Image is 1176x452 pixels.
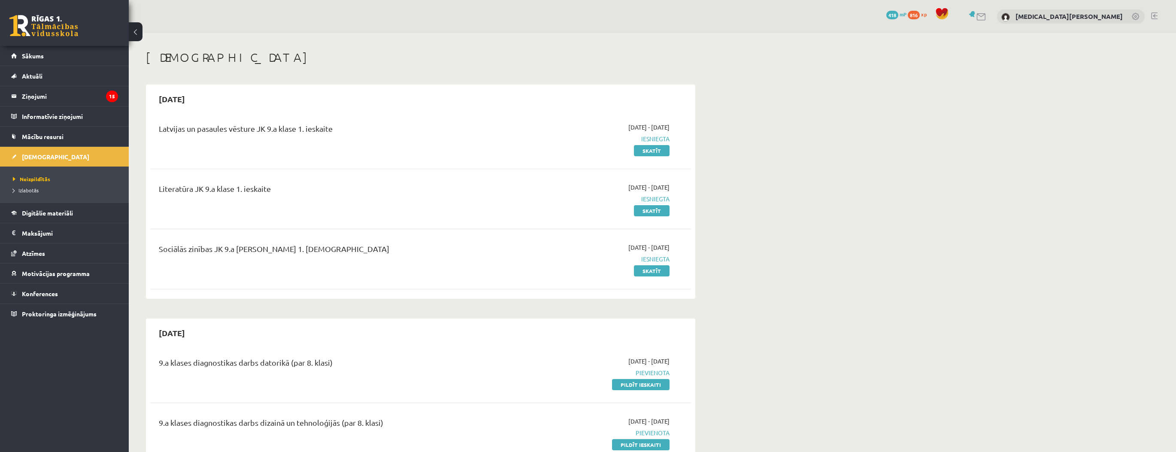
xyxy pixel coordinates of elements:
[628,417,670,426] span: [DATE] - [DATE]
[11,304,118,324] a: Proktoringa izmēģinājums
[634,265,670,276] a: Skatīt
[159,357,495,373] div: 9.a klases diagnostikas darbs datorikā (par 8. klasi)
[13,187,39,194] span: Izlabotās
[159,417,495,433] div: 9.a klases diagnostikas darbs dizainā un tehnoloģijās (par 8. klasi)
[22,106,118,126] legend: Informatīvie ziņojumi
[921,11,927,18] span: xp
[11,284,118,303] a: Konferences
[1001,13,1010,21] img: Nikita Gendeļmans
[11,243,118,263] a: Atzīmes
[22,270,90,277] span: Motivācijas programma
[628,123,670,132] span: [DATE] - [DATE]
[9,15,78,36] a: Rīgas 1. Tālmācības vidusskola
[508,428,670,437] span: Pievienota
[13,186,120,194] a: Izlabotās
[22,223,118,243] legend: Maksājumi
[908,11,931,18] a: 816 xp
[508,194,670,203] span: Iesniegta
[11,203,118,223] a: Digitālie materiāli
[159,183,495,199] div: Literatūra JK 9.a klase 1. ieskaite
[11,86,118,106] a: Ziņojumi15
[508,134,670,143] span: Iesniegta
[106,91,118,102] i: 15
[22,86,118,106] legend: Ziņojumi
[612,379,670,390] a: Pildīt ieskaiti
[22,72,42,80] span: Aktuāli
[11,106,118,126] a: Informatīvie ziņojumi
[11,46,118,66] a: Sākums
[22,153,89,161] span: [DEMOGRAPHIC_DATA]
[150,89,194,109] h2: [DATE]
[11,66,118,86] a: Aktuāli
[22,209,73,217] span: Digitālie materiāli
[886,11,898,19] span: 418
[508,255,670,264] span: Iesniegta
[1015,12,1123,21] a: [MEDICAL_DATA][PERSON_NAME]
[628,243,670,252] span: [DATE] - [DATE]
[22,133,64,140] span: Mācību resursi
[22,249,45,257] span: Atzīmes
[22,52,44,60] span: Sākums
[11,127,118,146] a: Mācību resursi
[900,11,906,18] span: mP
[150,323,194,343] h2: [DATE]
[508,368,670,377] span: Pievienota
[886,11,906,18] a: 418 mP
[612,439,670,450] a: Pildīt ieskaiti
[628,183,670,192] span: [DATE] - [DATE]
[634,205,670,216] a: Skatīt
[11,223,118,243] a: Maksājumi
[13,175,120,183] a: Neizpildītās
[628,357,670,366] span: [DATE] - [DATE]
[11,147,118,167] a: [DEMOGRAPHIC_DATA]
[22,310,97,318] span: Proktoringa izmēģinājums
[22,290,58,297] span: Konferences
[159,123,495,139] div: Latvijas un pasaules vēsture JK 9.a klase 1. ieskaite
[908,11,920,19] span: 816
[13,176,50,182] span: Neizpildītās
[11,264,118,283] a: Motivācijas programma
[159,243,495,259] div: Sociālās zinības JK 9.a [PERSON_NAME] 1. [DEMOGRAPHIC_DATA]
[634,145,670,156] a: Skatīt
[146,50,695,65] h1: [DEMOGRAPHIC_DATA]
